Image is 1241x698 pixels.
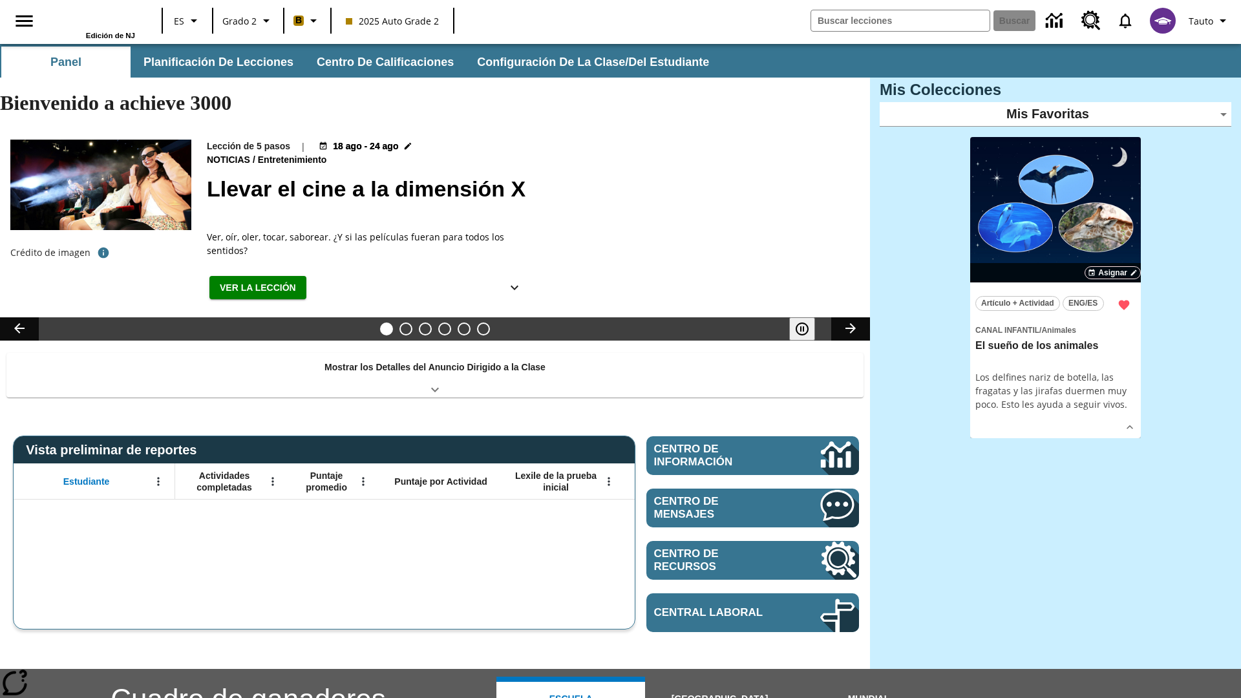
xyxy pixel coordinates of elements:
[1120,418,1140,437] button: Ver más
[1085,266,1141,279] button: Asignar Elegir fechas
[301,140,306,153] span: |
[5,2,43,40] button: Abrir el menú lateral
[217,9,279,32] button: Grado: Grado 2, Elige un grado
[975,326,1039,335] span: Canal Infantil
[258,153,330,167] span: Entretenimiento
[133,47,304,78] button: Planificación de lecciones
[90,241,116,264] button: Crédito de foto: The Asahi Shimbun vía Getty Images
[63,476,110,487] span: Estudiante
[1150,8,1176,34] img: avatar image
[458,323,471,335] button: Diapositiva 5 ¿Cuál es la gran idea?
[263,472,282,491] button: Abrir menú
[502,276,527,300] button: Ver más
[789,317,828,341] div: Pausar
[981,297,1054,310] span: Artículo + Actividad
[207,140,290,153] p: Lección de 5 pasos
[295,12,302,28] span: B
[149,472,168,491] button: Abrir menú
[174,14,184,28] span: ES
[207,173,854,206] h2: Llevar el cine a la dimensión X
[975,339,1136,353] h3: El sueño de los animales
[811,10,990,31] input: Buscar campo
[646,436,859,475] a: Centro de información
[975,296,1060,311] button: Artículo + Actividad
[831,317,870,341] button: Carrusel de lecciones, seguir
[1074,3,1108,38] a: Centro de recursos, Se abrirá en una pestaña nueva.
[419,323,432,335] button: Diapositiva 3 Modas que pasaron de moda
[354,472,373,491] button: Abrir menú
[646,489,859,527] a: Centro de mensajes
[324,361,546,374] p: Mostrar los Detalles del Anuncio Dirigido a la Clase
[477,323,490,335] button: Diapositiva 6 Una idea, mucho trabajo
[167,9,208,32] button: Lenguaje: ES, Selecciona un idioma
[333,140,398,153] span: 18 ago - 24 ago
[10,246,90,259] p: Crédito de imagen
[1112,293,1136,317] button: Remover de Favoritas
[394,476,487,487] span: Puntaje por Actividad
[86,32,135,39] span: Edición de NJ
[26,443,203,458] span: Vista preliminar de reportes
[975,370,1136,411] div: Los delfines nariz de botella, las fragatas y las jirafas duermen muy poco. Esto les ayuda a segu...
[306,47,464,78] button: Centro de calificaciones
[438,323,451,335] button: Diapositiva 4 ¿Los autos del futuro?
[1189,14,1213,28] span: Tauto
[1039,326,1041,335] span: /
[654,495,781,521] span: Centro de mensajes
[346,14,439,28] span: 2025 Auto Grade 2
[1108,4,1142,37] a: Notificaciones
[646,593,859,632] a: Central laboral
[288,9,326,32] button: Boost El color de la clase es anaranjado claro. Cambiar el color de la clase.
[207,153,253,167] span: Noticias
[1183,9,1236,32] button: Perfil/Configuración
[209,276,306,300] button: Ver la lección
[1063,296,1104,311] button: ENG/ES
[1098,267,1127,279] span: Asignar
[295,470,357,493] span: Puntaje promedio
[654,606,781,619] span: Central laboral
[10,140,191,230] img: El panel situado frente a los asientos rocía con agua nebulizada al feliz público en un cine equi...
[6,353,864,397] div: Mostrar los Detalles del Anuncio Dirigido a la Clase
[970,137,1141,439] div: lesson details
[654,443,776,469] span: Centro de información
[880,81,1231,99] h3: Mis Colecciones
[51,5,135,39] div: Portada
[222,14,257,28] span: Grado 2
[880,102,1231,127] div: Mis Favoritas
[646,541,859,580] a: Centro de recursos, Se abrirá en una pestaña nueva.
[182,470,267,493] span: Actividades completadas
[509,470,603,493] span: Lexile de la prueba inicial
[1041,326,1076,335] span: Animales
[654,547,781,573] span: Centro de recursos
[789,317,815,341] button: Pausar
[1,47,131,78] button: Panel
[316,140,415,153] button: 18 ago - 24 ago Elegir fechas
[399,323,412,335] button: Diapositiva 2 ¿Lo quieres con papas fritas?
[1068,297,1098,310] span: ENG/ES
[467,47,719,78] button: Configuración de la clase/del estudiante
[1038,3,1074,39] a: Centro de información
[1142,4,1183,37] button: Escoja un nuevo avatar
[51,6,135,32] a: Portada
[975,323,1136,337] span: Tema: Canal Infantil/Animales
[599,472,619,491] button: Abrir menú
[380,323,393,335] button: Diapositiva 1 Llevar el cine a la dimensión X
[253,154,255,165] span: /
[207,230,530,257] div: Ver, oír, oler, tocar, saborear. ¿Y si las películas fueran para todos los sentidos?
